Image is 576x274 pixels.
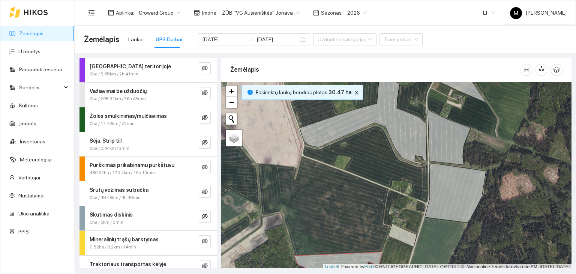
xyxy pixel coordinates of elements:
[256,88,351,96] span: Pasirinktų laukų bendras plotas :
[226,130,242,146] a: Layers
[226,113,237,125] button: Initiate a new search
[88,9,95,16] span: menu-fold
[20,157,52,163] a: Meteorologija
[202,65,208,72] span: eye-invisible
[79,181,217,206] div: Srutų vežimas su bačka0ha / 48.48km / 4h 48mineye-invisible
[202,189,208,196] span: eye-invisible
[19,102,38,108] a: Kultūros
[90,169,155,176] span: 489.92ha / 270.4km / 19h 10min
[19,120,36,126] a: Įmonės
[483,7,495,18] span: LT
[229,86,234,96] span: +
[90,138,121,144] strong: Sėja. Strip till
[90,244,136,251] span: 0.52ha / 0.2km / 14min
[79,132,217,157] div: Sėja. Strip till0ha / 0.44km / 3mineye-invisible
[202,238,208,245] span: eye-invisible
[18,211,49,217] a: Ūkio analitika
[116,9,134,17] span: Aplinka :
[18,193,45,199] a: Nustatymai
[128,35,144,44] div: Laukai
[199,87,211,99] button: eye-invisible
[19,30,43,36] a: Žemėlapis
[202,213,208,220] span: eye-invisible
[79,58,217,82] div: [GEOGRAPHIC_DATA] teritorijoje0ha / 8.85km / 2h 41mineye-invisible
[256,35,299,44] input: Pabaigos data
[90,113,167,119] strong: Žolės smulkinimas/mulčiavimas
[202,139,208,146] span: eye-invisible
[139,7,180,18] span: Groward Group
[20,139,45,145] a: Inventorius
[202,35,244,44] input: Pradžios data
[199,62,211,74] button: eye-invisible
[313,10,319,16] span: calendar
[90,71,138,78] span: 0ha / 8.85km / 2h 41min
[247,36,253,42] span: swap-right
[347,7,367,18] span: 2026
[352,88,361,97] button: close
[84,5,99,20] button: menu-fold
[247,36,253,42] span: to
[352,90,361,95] span: close
[19,80,62,95] span: Sandėlis
[520,64,532,76] button: column-width
[230,59,520,80] div: Žemėlapis
[90,212,133,218] strong: Skutimas diskinis
[79,231,217,255] div: Mineralinių trąšų barstymas0.52ha / 0.2km / 14mineye-invisible
[373,264,375,269] span: |
[521,67,532,73] span: column-width
[321,9,343,17] span: Sezonas :
[247,90,253,95] span: info-circle
[199,211,211,223] button: eye-invisible
[18,175,40,181] a: Vartotojai
[90,162,174,168] strong: Purškimas prikabinamu purkštuvu
[364,264,372,269] a: Esri
[202,263,208,270] span: eye-invisible
[229,98,234,107] span: −
[90,236,159,242] strong: Mineralinių trąšų barstymas
[90,63,171,69] strong: [GEOGRAPHIC_DATA] teritorijoje
[202,114,208,122] span: eye-invisible
[226,97,237,108] a: Zoom out
[325,264,338,269] a: Leaflet
[18,48,40,54] a: Užduotys
[222,7,300,18] span: ŽŪB "VG Ausieniškės" Jonava
[199,112,211,124] button: eye-invisible
[84,33,119,45] span: Žemėlapis
[156,35,182,44] div: GPS Darbai
[202,164,208,171] span: eye-invisible
[90,95,146,102] span: 0ha / 298.91km / 76h 43min
[90,145,129,152] span: 0ha / 0.44km / 3min
[90,88,147,94] strong: Važiavimai be užduočių
[79,107,217,132] div: Žolės smulkinimas/mulčiavimas0ha / 17.73km / 22mineye-invisible
[90,187,148,193] strong: Srutų vežimas su bačka
[79,157,217,181] div: Purškimas prikabinamu purkštuvu489.92ha / 270.4km / 19h 10mineye-invisible
[90,261,166,267] strong: Traktoriaus transportas kelyje
[199,235,211,247] button: eye-invisible
[199,161,211,173] button: eye-invisible
[199,137,211,149] button: eye-invisible
[194,10,200,16] span: shop
[202,90,208,97] span: eye-invisible
[202,9,217,17] span: Įmonė :
[514,7,518,19] span: M
[323,264,571,270] div: | Powered by © HNIT-[GEOGRAPHIC_DATA]; ORT10LT ©, Nacionalinė žemės tarnyba prie AM, [DATE]-[DATE]
[90,194,141,201] span: 0ha / 48.48km / 4h 48min
[328,89,351,95] b: 30.47 ha
[199,260,211,272] button: eye-invisible
[79,206,217,230] div: Skutimas diskinis0ha / 0km / 5mineye-invisible
[90,219,123,226] span: 0ha / 0km / 5min
[19,66,62,72] a: Panaudoti resursai
[90,120,135,127] span: 0ha / 17.73km / 22min
[226,86,237,97] a: Zoom in
[199,186,211,198] button: eye-invisible
[108,10,114,16] span: layout
[79,83,217,107] div: Važiavimai be užduočių0ha / 298.91km / 76h 43mineye-invisible
[18,229,29,235] a: PPIS
[510,10,567,16] span: [PERSON_NAME]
